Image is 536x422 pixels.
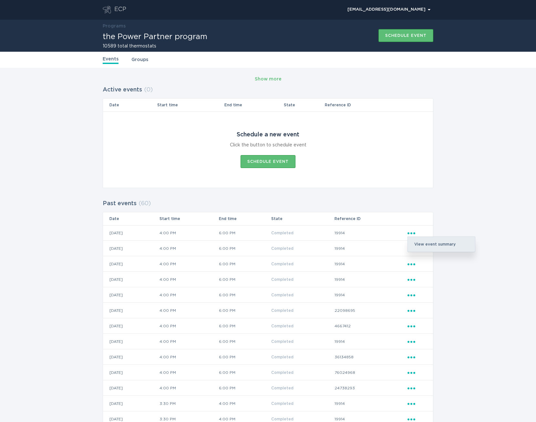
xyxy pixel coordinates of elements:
td: 4:00 PM [159,380,219,396]
tr: 7d28dd7b079c42a5933a9b75d772b748 [103,287,433,303]
td: 6:00 PM [219,287,271,303]
td: 6:00 PM [219,365,271,380]
td: [DATE] [103,303,159,318]
td: 4:00 PM [159,349,219,365]
div: Schedule a new event [237,131,299,138]
td: 4667412 [334,318,407,334]
span: Completed [271,402,294,406]
td: [DATE] [103,256,159,272]
h2: Past events [103,198,137,209]
td: 4:00 PM [159,225,219,241]
button: Schedule event [378,29,433,42]
th: State [283,99,325,111]
div: Click the button to schedule event [230,142,306,149]
th: Date [103,99,157,111]
div: Popover menu [407,385,427,392]
td: [DATE] [103,334,159,349]
td: 4:00 PM [159,256,219,272]
td: 19914 [334,272,407,287]
td: [DATE] [103,380,159,396]
td: 6:00 PM [219,318,271,334]
td: 4:00 PM [219,396,271,411]
td: 4:00 PM [159,334,219,349]
tr: c807b0ea79f5449f887ff17e3e477c89 [103,365,433,380]
td: 6:00 PM [219,349,271,365]
td: 3:30 PM [159,396,219,411]
div: Popover menu [407,338,427,345]
tr: 07d31447037247d8ad627298039a22d2 [103,380,433,396]
div: Show more [255,76,282,83]
div: View event summary [408,237,475,252]
th: Reference ID [325,99,407,111]
td: 6:00 PM [219,256,271,272]
td: 36134858 [334,349,407,365]
td: 6:00 PM [219,334,271,349]
tr: 1e23c762c6e54f289060848198f77f03 [103,349,433,365]
td: [DATE] [103,241,159,256]
a: Events [103,56,119,64]
span: Completed [271,262,294,266]
tr: 5ae2e41daac24c6dab6a2b5aca2b6bed [103,303,433,318]
td: 4:00 PM [159,241,219,256]
td: 4:00 PM [159,272,219,287]
td: [DATE] [103,349,159,365]
span: Completed [271,417,294,421]
td: [DATE] [103,225,159,241]
th: End time [224,99,283,111]
td: 6:00 PM [219,272,271,287]
span: Completed [271,247,294,250]
tr: c165762ba2f64745a15b17400ba2d2f5 [103,318,433,334]
tr: dd1109edc46f40c997686d9ec586d157 [103,225,433,241]
td: 4:00 PM [159,303,219,318]
td: 6:00 PM [219,380,271,396]
div: Schedule event [247,160,289,164]
span: ( 0 ) [144,87,153,93]
h1: the Power Partner program [103,33,207,41]
tr: e28ef6ac8da74f38b340567145fcfed2 [103,241,433,256]
button: Go to dashboard [103,6,111,14]
div: Popover menu [407,276,427,283]
div: Popover menu [407,322,427,330]
button: Show more [255,74,282,84]
tr: ec506b1e82b7435e8ac06b864ba44c12 [103,256,433,272]
th: Start time [159,212,219,225]
th: Start time [157,99,224,111]
td: 19914 [334,225,407,241]
div: Popover menu [407,369,427,376]
td: 6:00 PM [219,303,271,318]
td: 19914 [334,396,407,411]
span: Completed [271,324,294,328]
td: [DATE] [103,396,159,411]
td: 22098695 [334,303,407,318]
div: Popover menu [345,5,433,15]
div: Popover menu [407,307,427,314]
span: Completed [271,309,294,312]
tr: Table Headers [103,99,433,111]
span: Completed [271,355,294,359]
td: 4:00 PM [159,287,219,303]
span: Completed [271,340,294,343]
tr: 133062d9be854a19886eb106c2bf2b09 [103,396,433,411]
tr: Table Headers [103,212,433,225]
th: Reference ID [334,212,407,225]
div: ECP [114,6,126,14]
div: Popover menu [407,353,427,361]
div: Popover menu [407,400,427,407]
span: Completed [271,231,294,235]
span: Completed [271,293,294,297]
tr: 312efd29acb346cd80c1c17adcbd04cd [103,272,433,287]
h2: Active events [103,84,142,96]
span: Completed [271,386,294,390]
td: 76024968 [334,365,407,380]
td: 6:00 PM [219,225,271,241]
span: Completed [271,278,294,281]
th: End time [219,212,271,225]
td: [DATE] [103,287,159,303]
button: Open user account details [345,5,433,15]
td: 24738293 [334,380,407,396]
td: 4:00 PM [159,318,219,334]
span: ( 60 ) [139,201,151,206]
th: Date [103,212,159,225]
td: 19914 [334,334,407,349]
button: Schedule event [241,155,295,168]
